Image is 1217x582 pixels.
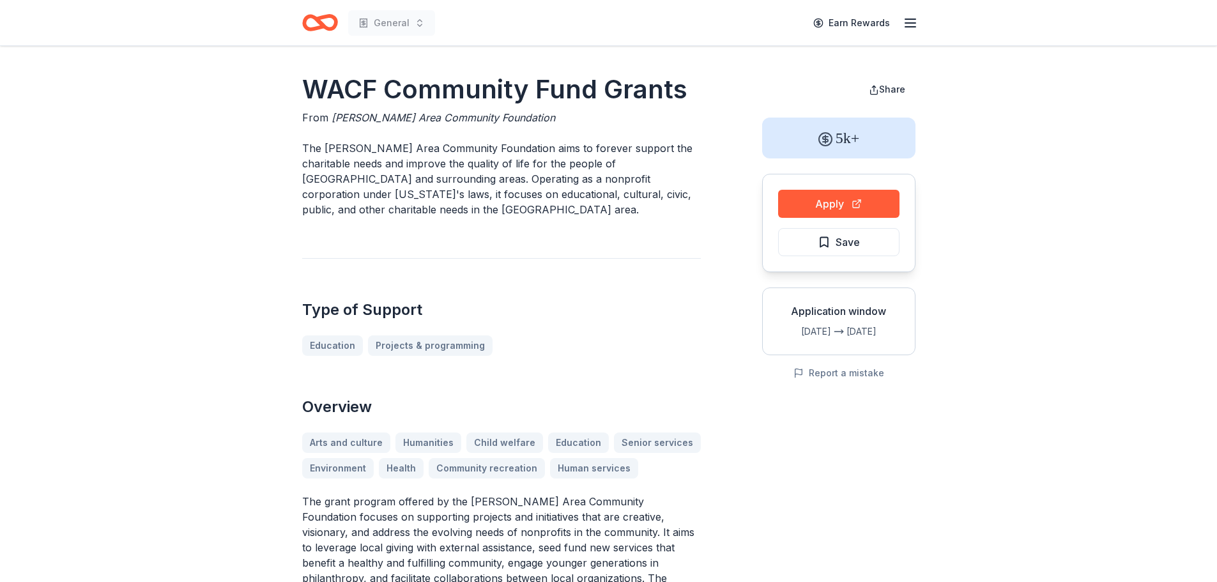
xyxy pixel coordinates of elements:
div: Application window [773,303,905,319]
span: Share [879,84,905,95]
button: General [348,10,435,36]
div: From [302,110,701,125]
a: Education [302,335,363,356]
h2: Overview [302,397,701,417]
button: Save [778,228,899,256]
div: [DATE] [773,324,831,339]
h1: WACF Community Fund Grants [302,72,701,107]
button: Report a mistake [793,365,884,381]
a: Projects & programming [368,335,493,356]
span: General [374,15,409,31]
a: Home [302,8,338,38]
button: Share [859,77,915,102]
p: The [PERSON_NAME] Area Community Foundation aims to forever support the charitable needs and impr... [302,141,701,217]
button: Apply [778,190,899,218]
h2: Type of Support [302,300,701,320]
div: 5k+ [762,118,915,158]
span: Save [836,234,860,250]
div: [DATE] [846,324,905,339]
span: [PERSON_NAME] Area Community Foundation [332,111,555,124]
a: Earn Rewards [806,11,898,34]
